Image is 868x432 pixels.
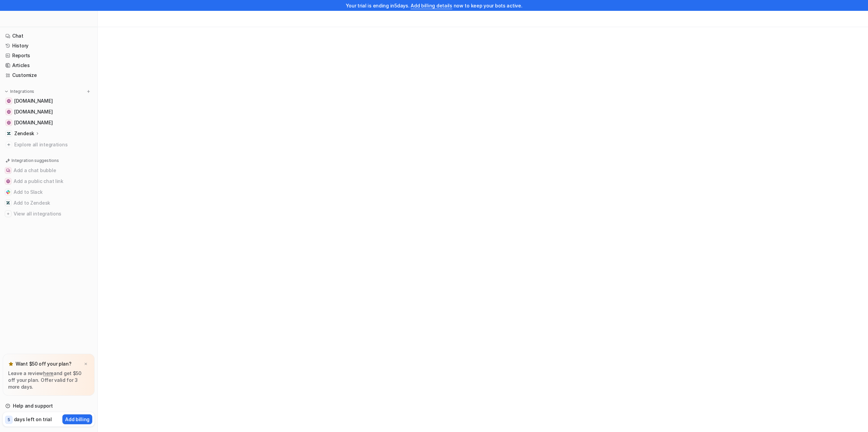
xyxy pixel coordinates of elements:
[7,110,11,114] img: signup.nextagency.com
[3,61,95,70] a: Articles
[3,118,95,127] a: dev.nextagency.com[DOMAIN_NAME]
[14,119,53,126] span: [DOMAIN_NAME]
[14,139,92,150] span: Explore all integrations
[65,416,90,423] p: Add billing
[14,108,53,115] span: [DOMAIN_NAME]
[86,89,91,94] img: menu_add.svg
[3,96,95,106] a: nextagency.com[DOMAIN_NAME]
[43,370,54,376] a: here
[4,89,9,94] img: expand menu
[3,107,95,117] a: signup.nextagency.com[DOMAIN_NAME]
[7,131,11,136] img: Zendesk
[3,88,36,95] button: Integrations
[3,140,95,149] a: Explore all integrations
[8,370,89,390] p: Leave a review and get $50 off your plan. Offer valid for 3 more days.
[6,168,10,172] img: Add a chat bubble
[10,89,34,94] p: Integrations
[3,51,95,60] a: Reports
[62,414,92,424] button: Add billing
[5,141,12,148] img: explore all integrations
[3,31,95,41] a: Chat
[3,41,95,50] a: History
[8,361,14,367] img: star
[16,361,72,367] p: Want $50 off your plan?
[12,158,59,164] p: Integration suggestions
[3,208,95,219] button: View all integrationsView all integrations
[6,190,10,194] img: Add to Slack
[3,401,95,411] a: Help and support
[6,201,10,205] img: Add to Zendesk
[6,179,10,183] img: Add a public chat link
[7,417,10,423] p: 5
[14,98,53,104] span: [DOMAIN_NAME]
[411,3,452,8] a: Add billing details
[14,130,34,137] p: Zendesk
[7,121,11,125] img: dev.nextagency.com
[3,70,95,80] a: Customize
[84,362,88,366] img: x
[7,99,11,103] img: nextagency.com
[3,176,95,187] button: Add a public chat linkAdd a public chat link
[6,212,10,216] img: View all integrations
[3,187,95,198] button: Add to SlackAdd to Slack
[3,165,95,176] button: Add a chat bubbleAdd a chat bubble
[14,416,52,423] p: days left on trial
[3,198,95,208] button: Add to ZendeskAdd to Zendesk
